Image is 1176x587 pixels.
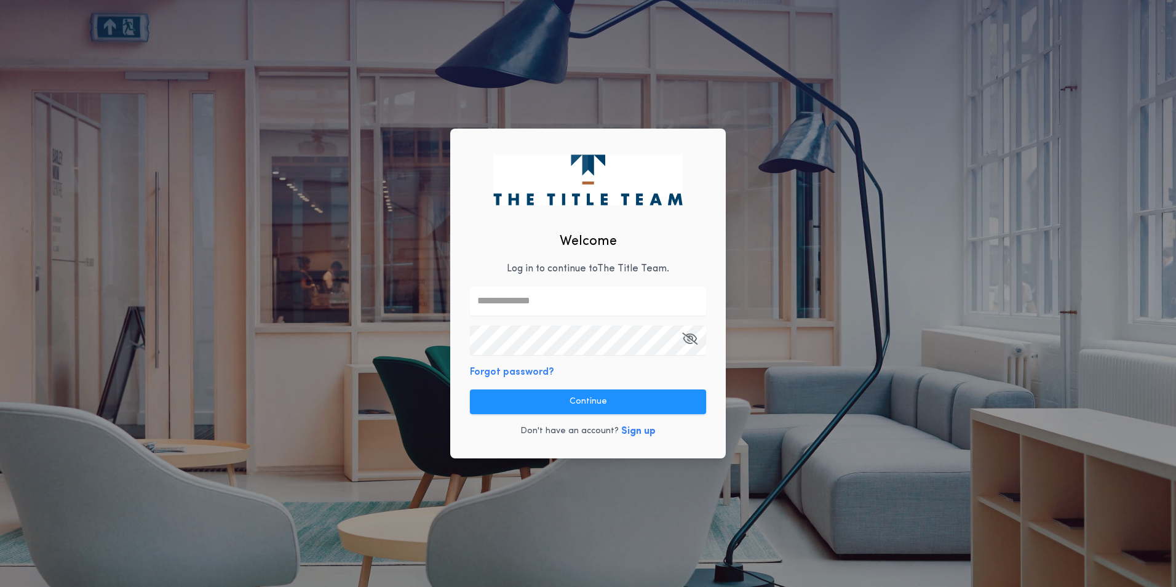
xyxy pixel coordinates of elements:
[560,231,617,252] h2: Welcome
[520,425,619,437] p: Don't have an account?
[493,154,682,205] img: logo
[621,424,656,439] button: Sign up
[470,389,706,414] button: Continue
[470,365,554,380] button: Forgot password?
[507,262,669,276] p: Log in to continue to The Title Team .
